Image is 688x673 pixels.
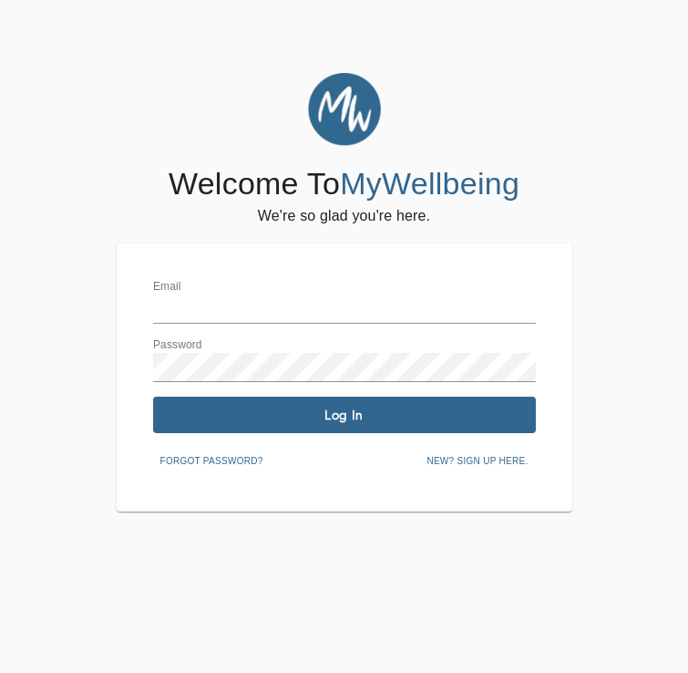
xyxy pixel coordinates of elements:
img: MyWellbeing [308,73,381,146]
h6: We're so glad you're here. [258,203,430,229]
button: Forgot password? [153,448,271,475]
label: Email [153,282,181,293]
button: New? Sign up here. [419,448,535,475]
span: Forgot password? [160,453,263,470]
h4: Welcome To [169,165,519,203]
span: MyWellbeing [340,166,519,201]
label: Password [153,340,202,351]
span: New? Sign up here. [426,453,528,470]
span: Log In [160,407,529,424]
a: Forgot password? [153,452,271,467]
button: Log In [153,397,536,433]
